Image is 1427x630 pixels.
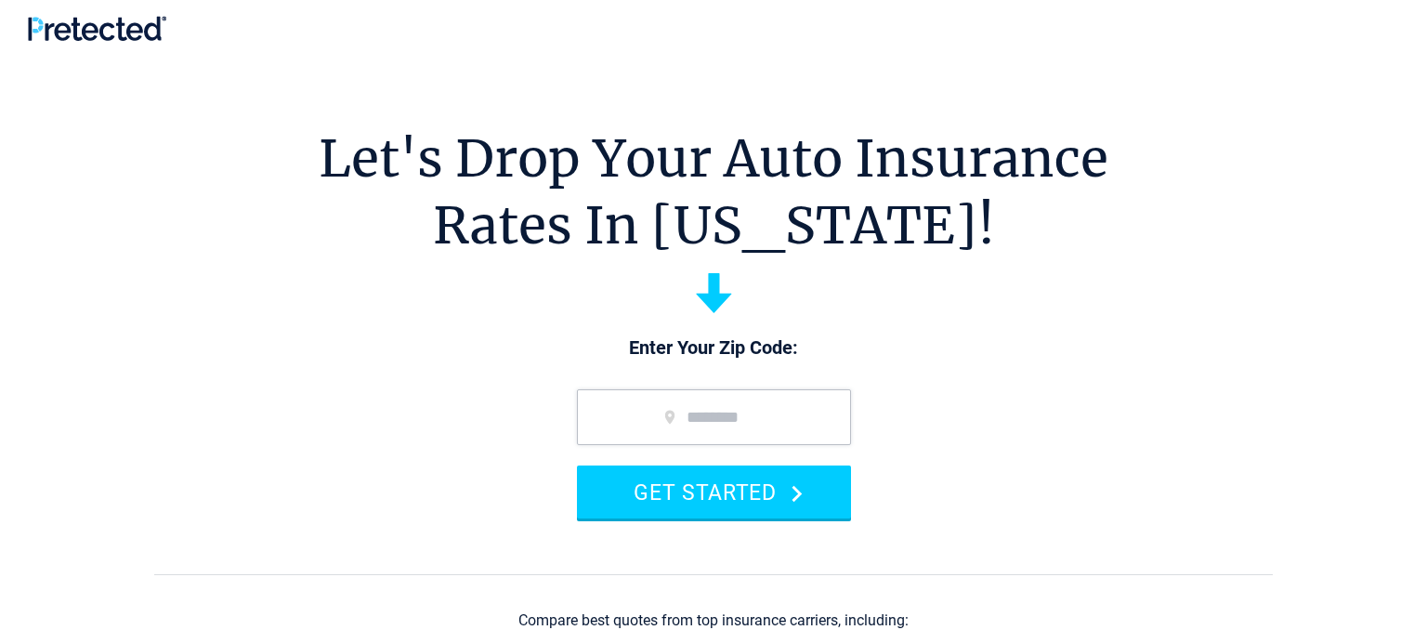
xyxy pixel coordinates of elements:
input: zip code [577,389,851,445]
button: GET STARTED [577,466,851,518]
div: Compare best quotes from top insurance carriers, including: [518,612,909,629]
img: Pretected Logo [28,16,166,41]
h1: Let's Drop Your Auto Insurance Rates In [US_STATE]! [319,125,1108,259]
p: Enter Your Zip Code: [558,335,870,361]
